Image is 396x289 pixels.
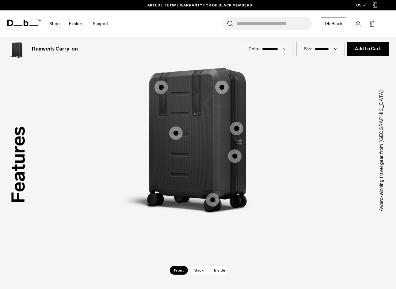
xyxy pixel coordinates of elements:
button: Add to Cart [347,42,389,56]
span: Front [170,266,188,275]
nav: Main Navigation [45,10,113,37]
a: Shop [49,13,60,35]
label: Size: [304,46,314,52]
h3: Ramverk Carry-on [32,45,78,53]
div: 1 / 3 [106,27,290,266]
span: Back [190,266,208,275]
span: Inside [210,266,229,275]
span: Add to Cart [355,47,381,51]
a: Support [93,13,109,35]
a: Explore [69,13,84,35]
img: Ramverk Carry-on Black Out [7,39,27,59]
a: LIMITED LIFETIME WARRANTY FOR DB BLACK MEMBERS [144,2,252,8]
h3: Features [4,126,32,203]
label: Color: [249,46,261,52]
a: Db Black [321,17,346,30]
